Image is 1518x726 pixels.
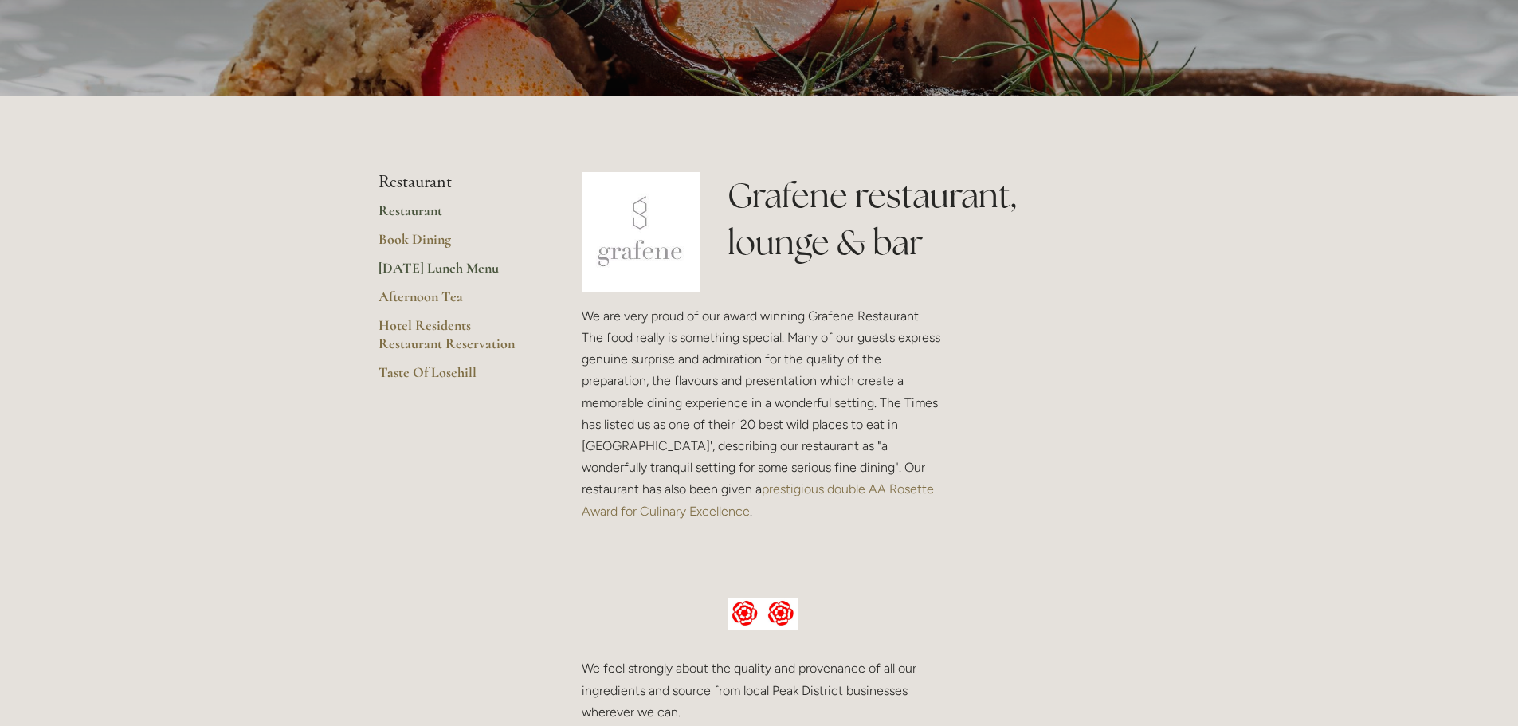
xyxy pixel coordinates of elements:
[582,657,945,723] p: We feel strongly about the quality and provenance of all our ingredients and source from local Pe...
[379,172,531,193] li: Restaurant
[379,230,531,259] a: Book Dining
[379,316,531,363] a: Hotel Residents Restaurant Reservation
[379,288,531,316] a: Afternoon Tea
[379,363,531,392] a: Taste Of Losehill
[379,259,531,288] a: [DATE] Lunch Menu
[582,172,701,292] img: grafene.jpg
[582,305,945,522] p: We are very proud of our award winning Grafene Restaurant. The food really is something special. ...
[728,598,798,631] img: AA culinary excellence.jpg
[728,172,1139,266] h1: Grafene restaurant, lounge & bar
[582,481,937,518] a: prestigious double AA Rosette Award for Culinary Excellence
[379,202,531,230] a: Restaurant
